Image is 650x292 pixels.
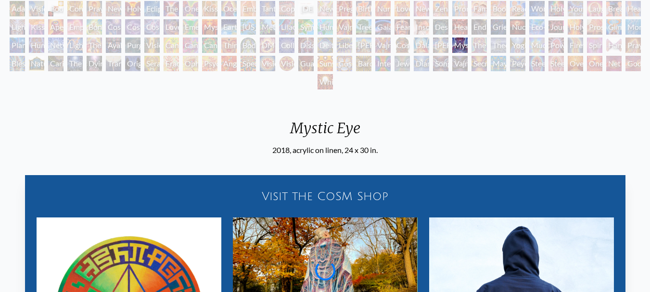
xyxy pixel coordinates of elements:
[491,1,506,16] div: Boo-boo
[337,56,352,71] div: Cosmic Elf
[318,19,333,35] div: Humming Bird
[125,1,140,16] div: Holy Grail
[414,1,429,16] div: New Family
[48,1,64,16] div: Body, Mind, Spirit
[29,1,44,16] div: Visionary Origin of Language
[29,56,44,71] div: Nature of Mind
[48,38,64,53] div: Networks
[318,38,333,53] div: Deities & Demons Drinking from the Milky Pool
[356,38,371,53] div: [PERSON_NAME]
[587,38,602,53] div: Spirit Animates the Flesh
[221,19,237,35] div: Earth Energies
[164,38,179,53] div: Cannabis Mudra
[625,56,641,71] div: Godself
[414,38,429,53] div: Dalai Lama
[67,1,83,16] div: Contemplation
[375,19,391,35] div: Gaia
[529,1,545,16] div: Wonder
[10,19,25,35] div: Lightweaver
[183,38,198,53] div: Cannabis Sutra
[106,56,121,71] div: Transfiguration
[183,1,198,16] div: One Taste
[279,56,294,71] div: Vision [PERSON_NAME]
[510,38,525,53] div: Yogi & the Möbius Sphere
[164,19,179,35] div: Love is a Cosmic Force
[106,19,121,35] div: Cosmic Creativity
[452,56,468,71] div: Vajra Being
[144,19,160,35] div: Cosmic Lovers
[433,38,448,53] div: [PERSON_NAME]
[202,19,217,35] div: Mysteriosa 2
[31,181,620,212] div: Visit the CoSM Shop
[568,1,583,16] div: Young & Old
[452,38,468,53] div: Mystic Eye
[472,19,487,35] div: Endarkenment
[10,56,25,71] div: Blessing Hand
[568,56,583,71] div: Oversoul
[625,1,641,16] div: Healing
[183,56,198,71] div: Ophanic Eyelash
[272,144,378,156] div: 2018, acrylic on linen, 24 x 30 in.
[337,38,352,53] div: Liberation Through Seeing
[433,19,448,35] div: Despair
[606,56,622,71] div: Net of Being
[260,56,275,71] div: Vision Crystal
[433,56,448,71] div: Song of Vajra Being
[452,1,468,16] div: Promise
[529,19,545,35] div: Eco-Atlas
[144,56,160,71] div: Seraphic Transport Docking on the Third Eye
[29,19,44,35] div: Kiss of the [MEDICAL_DATA]
[414,56,429,71] div: Diamond Being
[48,56,64,71] div: Caring
[87,19,102,35] div: Bond
[202,1,217,16] div: Kissing
[279,19,294,35] div: Lilacs
[298,19,314,35] div: Symbiosis: Gall Wasp & Oak Tree
[144,1,160,16] div: Eclipse
[452,19,468,35] div: Headache
[395,38,410,53] div: Cosmic [DEMOGRAPHIC_DATA]
[625,19,641,35] div: Monochord
[337,1,352,16] div: Pregnancy
[318,74,333,89] div: White Light
[87,56,102,71] div: Dying
[337,19,352,35] div: Vajra Horse
[221,56,237,71] div: Angel Skin
[356,56,371,71] div: Bardo Being
[433,1,448,16] div: Zena Lotus
[356,19,371,35] div: Tree & Person
[356,1,371,16] div: Birth
[164,1,179,16] div: The Kiss
[529,38,545,53] div: Mudra
[548,1,564,16] div: Holy Family
[568,38,583,53] div: Firewalking
[491,38,506,53] div: Theologue
[106,1,121,16] div: New Man New Woman
[67,56,83,71] div: The Soul Finds It's Way
[395,56,410,71] div: Jewel Being
[625,38,641,53] div: Praying Hands
[529,56,545,71] div: Steeplehead 1
[221,1,237,16] div: Ocean of Love Bliss
[241,56,256,71] div: Spectral Lotus
[395,19,410,35] div: Fear
[48,19,64,35] div: Aperture
[472,1,487,16] div: Family
[67,19,83,35] div: Empowerment
[241,1,256,16] div: Embracing
[298,1,314,16] div: [DEMOGRAPHIC_DATA] Embryo
[241,38,256,53] div: Body/Mind as a Vibratory Field of Energy
[183,19,198,35] div: Emerald Grail
[606,38,622,53] div: Hands that See
[125,56,140,71] div: Original Face
[491,56,506,71] div: Mayan Being
[125,19,140,35] div: Cosmic Artist
[202,56,217,71] div: Psychomicrograph of a Fractal Paisley Cherub Feather Tip
[221,38,237,53] div: Third Eye Tears of Joy
[510,56,525,71] div: Peyote Being
[414,19,429,35] div: Insomnia
[318,56,333,71] div: Sunyata
[568,19,583,35] div: Holy Fire
[491,19,506,35] div: Grieving
[510,1,525,16] div: Reading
